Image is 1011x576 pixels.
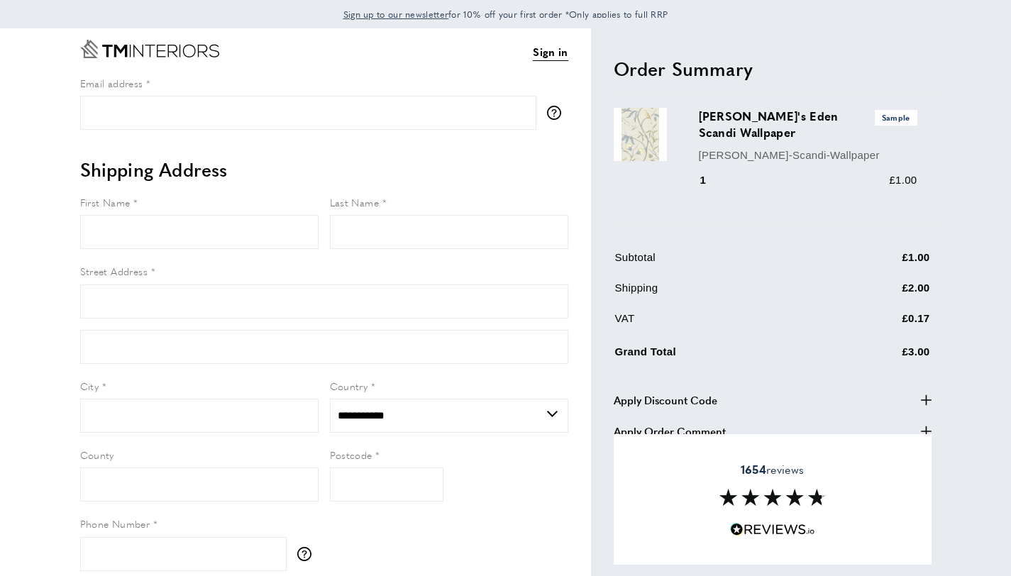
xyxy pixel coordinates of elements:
td: Shipping [615,279,831,307]
span: for 10% off your first order *Only applies to full RRP [343,8,668,21]
td: VAT [615,310,831,338]
div: 1 [699,172,727,189]
span: Postcode [330,448,372,462]
td: £3.00 [832,340,930,371]
h3: [PERSON_NAME]'s Eden Scandi Wallpaper [699,108,917,140]
span: Street Address [80,264,148,278]
span: £1.00 [889,174,917,186]
span: Email address [80,76,143,90]
td: £1.00 [832,249,930,277]
h2: Shipping Address [80,157,568,182]
td: £2.00 [832,279,930,307]
button: More information [297,547,319,561]
td: £0.17 [832,310,930,338]
strong: 1654 [741,461,766,477]
button: More information [547,106,568,120]
img: Adam's Eden Scandi Wallpaper [614,108,667,161]
span: Country [330,379,368,393]
a: Go to Home page [80,40,219,58]
span: Apply Discount Code [614,392,717,409]
span: Sample [875,110,917,125]
td: Subtotal [615,249,831,277]
span: Phone Number [80,516,150,531]
a: Sign up to our newsletter [343,7,449,21]
span: Last Name [330,195,380,209]
span: Sign up to our newsletter [343,8,449,21]
span: County [80,448,114,462]
img: Reviews.io 5 stars [730,523,815,536]
td: Grand Total [615,340,831,371]
h2: Order Summary [614,56,932,82]
span: reviews [741,463,804,477]
a: Sign in [533,43,568,61]
p: [PERSON_NAME]-Scandi-Wallpaper [699,147,917,164]
span: Apply Order Comment [614,423,726,440]
span: City [80,379,99,393]
span: First Name [80,195,131,209]
img: Reviews section [719,489,826,506]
